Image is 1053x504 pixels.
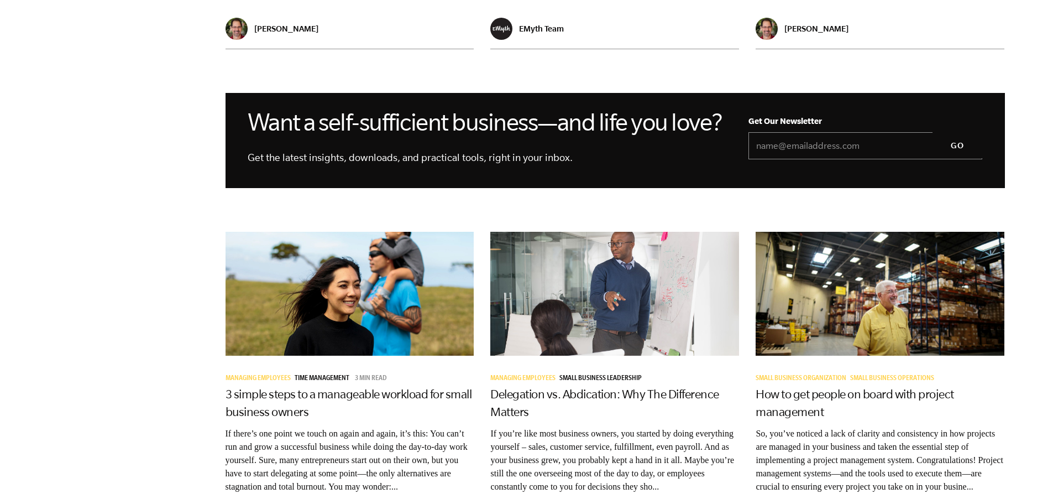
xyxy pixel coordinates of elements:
[850,375,938,383] a: Small Business Operations
[248,108,732,136] h2: Want a self-sufficient business—and life you love?
[748,116,822,126] span: Get Our Newsletter
[756,427,1004,493] p: So, you’ve noticed a lack of clarity and consistency in how projects are managed in your business...
[756,375,850,383] a: Small Business Organization
[226,18,248,40] img: Adam Traub - EMyth
[254,24,318,33] p: [PERSON_NAME]
[226,375,295,383] a: Managing Employees
[559,375,642,383] span: Small Business Leadership
[490,18,512,40] img: EMyth Team - EMyth
[355,375,387,383] p: 3 min read
[756,375,846,383] span: Small Business Organization
[490,375,556,383] span: Managing Employees
[748,132,982,160] input: name@emailaddress.com
[226,387,472,418] a: 3 simple steps to a manageable workload for small business owners
[850,375,934,383] span: Small Business Operations
[756,211,1004,377] img: proj-mgmt
[756,18,778,40] img: Adam Traub - EMyth
[519,24,564,33] p: EMyth Team
[490,387,719,418] a: Delegation vs. Abdication: Why The Difference Matters
[998,451,1053,504] iframe: Chat Widget
[226,375,291,383] span: Managing Employees
[490,427,739,493] p: If you’re like most business owners, you started by doing everything yourself – sales, customer s...
[295,375,353,383] a: Time Management
[248,149,732,166] h4: Get the latest insights, downloads, and practical tools, right in your inbox.
[932,132,982,159] input: GO
[559,375,646,383] a: Small Business Leadership
[756,387,954,418] a: How to get people on board with project management
[490,375,559,383] a: Managing Employees
[226,224,474,363] img: time management for business owners
[295,375,349,383] span: Time Management
[784,24,848,33] p: [PERSON_NAME]
[226,427,474,493] p: If there’s one point we touch on again and again, it’s this: You can’t run and grow a successful ...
